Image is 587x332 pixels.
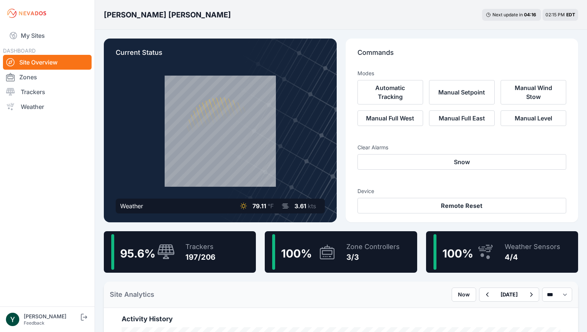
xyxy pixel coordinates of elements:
p: Current Status [116,47,325,64]
a: Weather [3,99,92,114]
button: Manual Wind Stow [501,80,566,104]
span: Next update in [492,12,523,17]
span: 02:15 PM [545,12,565,17]
a: 95.6%Trackers197/206 [104,231,256,273]
a: 100%Weather Sensors4/4 [426,231,578,273]
button: [DATE] [495,288,524,301]
button: Manual Setpoint [429,80,495,104]
a: Site Overview [3,55,92,70]
span: 100 % [281,247,312,260]
div: 197/206 [185,252,215,262]
h2: Activity History [122,314,560,324]
div: 4/4 [505,252,560,262]
h3: [PERSON_NAME] [PERSON_NAME] [104,10,231,20]
h3: Modes [357,70,374,77]
button: Manual Full West [357,110,423,126]
span: EDT [566,12,575,17]
span: 100 % [442,247,473,260]
div: Weather Sensors [505,242,560,252]
div: Weather [120,202,143,210]
a: 100%Zone Controllers3/3 [265,231,417,273]
button: Manual Level [501,110,566,126]
a: Trackers [3,84,92,99]
span: °F [268,202,274,210]
a: Feedback [24,320,44,326]
span: 79.11 [253,202,266,210]
a: My Sites [3,27,92,44]
h2: Site Analytics [110,289,154,300]
h3: Clear Alarms [357,144,567,151]
div: Trackers [185,242,215,252]
span: 3.61 [294,202,306,210]
span: 95.6 % [120,247,155,260]
button: Snow [357,154,567,170]
div: 3/3 [346,252,400,262]
button: Manual Full East [429,110,495,126]
p: Commands [357,47,567,64]
button: Now [452,288,476,302]
h3: Device [357,187,567,195]
nav: Breadcrumb [104,5,231,24]
button: Automatic Tracking [357,80,423,104]
button: Remote Reset [357,198,567,213]
div: [PERSON_NAME] [24,313,79,320]
span: DASHBOARD [3,47,36,54]
div: 04 : 16 [524,12,537,18]
span: kts [308,202,316,210]
a: Zones [3,70,92,84]
img: Yezin Taha [6,313,19,326]
div: Zone Controllers [346,242,400,252]
img: Nevados [6,7,47,19]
